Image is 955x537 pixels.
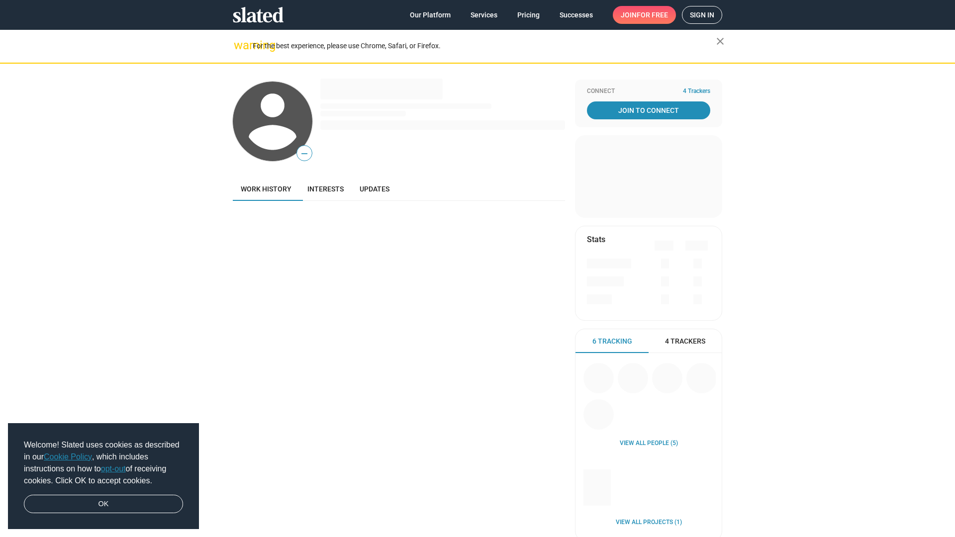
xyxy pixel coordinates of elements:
a: Pricing [509,6,548,24]
a: View all Projects (1) [616,519,682,527]
span: Pricing [517,6,540,24]
span: 4 Trackers [683,88,710,95]
a: Work history [233,177,299,201]
a: Services [463,6,505,24]
span: for free [637,6,668,24]
span: — [297,147,312,160]
a: opt-out [101,464,126,473]
a: Updates [352,177,397,201]
mat-card-title: Stats [587,234,605,245]
a: Joinfor free [613,6,676,24]
a: Cookie Policy [44,452,92,461]
a: View all People (5) [620,440,678,447]
span: Join [621,6,668,24]
span: 6 Tracking [592,337,632,346]
span: Successes [560,6,593,24]
span: Updates [360,185,389,193]
span: Work history [241,185,291,193]
div: Connect [587,88,710,95]
a: Successes [552,6,601,24]
span: Our Platform [410,6,451,24]
a: Join To Connect [587,101,710,119]
a: Sign in [682,6,722,24]
a: Our Platform [402,6,459,24]
span: Join To Connect [589,101,708,119]
div: cookieconsent [8,423,199,530]
div: For the best experience, please use Chrome, Safari, or Firefox. [253,39,716,53]
a: dismiss cookie message [24,495,183,514]
span: Welcome! Slated uses cookies as described in our , which includes instructions on how to of recei... [24,439,183,487]
span: Interests [307,185,344,193]
span: 4 Trackers [665,337,705,346]
mat-icon: close [714,35,726,47]
mat-icon: warning [234,39,246,51]
span: Sign in [690,6,714,23]
a: Interests [299,177,352,201]
span: Services [471,6,497,24]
